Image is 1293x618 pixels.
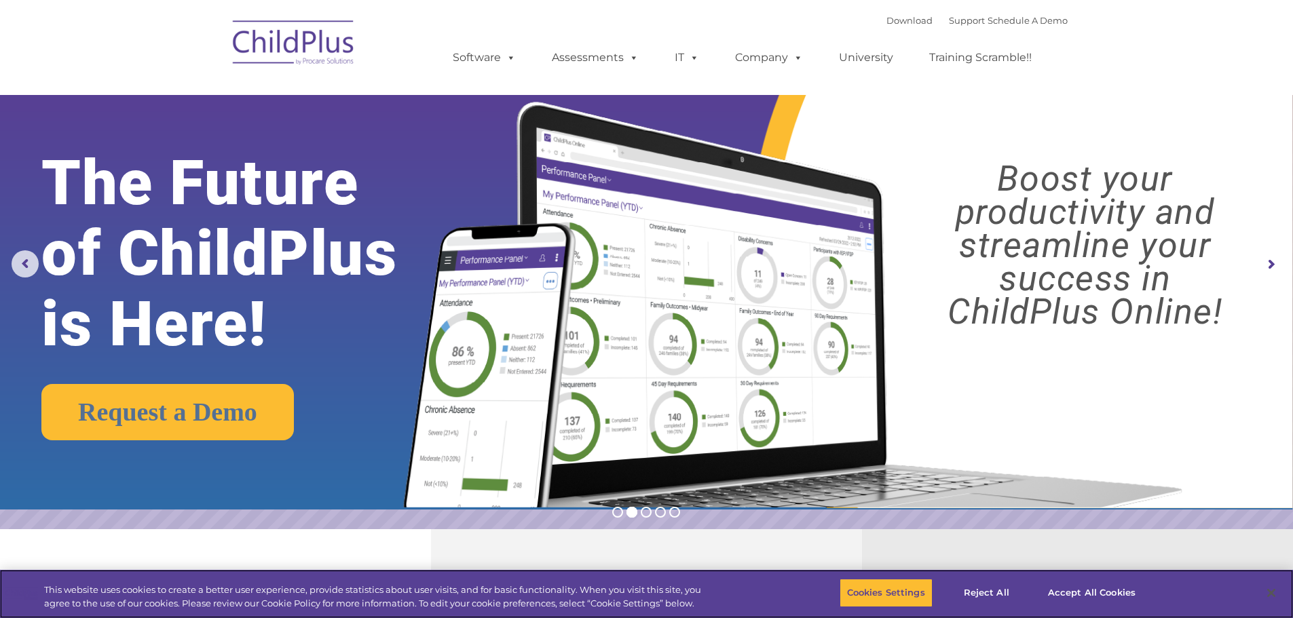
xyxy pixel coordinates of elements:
a: Software [439,44,529,71]
a: Download [886,15,933,26]
a: Training Scramble!! [916,44,1045,71]
rs-layer: The Future of ChildPlus is Here! [41,148,454,360]
button: Reject All [944,579,1029,607]
div: This website uses cookies to create a better user experience, provide statistics about user visit... [44,583,711,610]
button: Close [1256,578,1286,608]
span: Phone number [189,145,246,155]
a: Company [722,44,817,71]
a: Support [949,15,985,26]
rs-layer: Boost your productivity and streamline your success in ChildPlus Online! [893,162,1277,328]
span: Last name [189,90,230,100]
a: University [825,44,907,71]
font: | [886,15,1068,26]
a: Assessments [538,44,652,71]
img: ChildPlus by Procare Solutions [226,11,362,79]
a: IT [661,44,713,71]
button: Cookies Settings [840,579,933,607]
a: Schedule A Demo [988,15,1068,26]
button: Accept All Cookies [1041,579,1143,607]
a: Request a Demo [41,384,294,440]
